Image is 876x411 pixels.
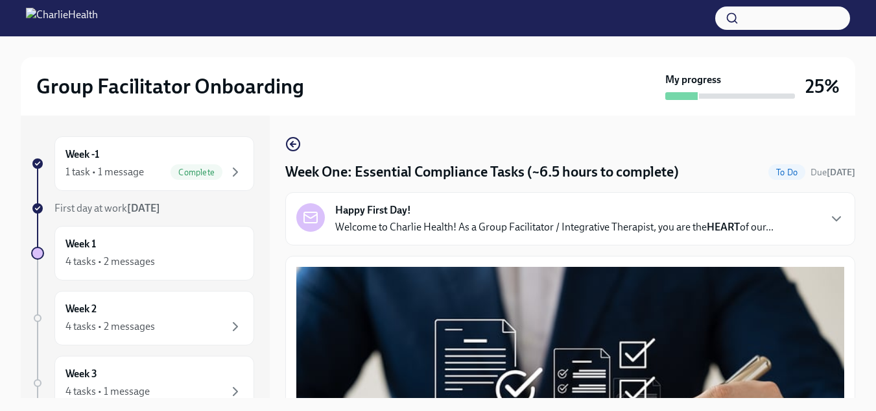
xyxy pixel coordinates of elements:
span: To Do [768,168,805,177]
a: Week 34 tasks • 1 message [31,356,254,410]
h2: Group Facilitator Onboarding [36,73,304,99]
img: CharlieHealth [26,8,98,29]
a: First day at work[DATE] [31,201,254,216]
a: Week 14 tasks • 2 messages [31,226,254,280]
strong: Happy First Day! [335,203,411,218]
span: Due [811,167,855,178]
h6: Week 2 [65,302,97,316]
span: Complete [171,168,222,177]
strong: HEART [707,221,740,233]
h6: Week 3 [65,367,97,381]
span: First day at work [54,202,160,214]
strong: [DATE] [127,202,160,214]
h4: Week One: Essential Compliance Tasks (~6.5 hours to complete) [285,162,679,182]
div: 4 tasks • 1 message [65,384,150,399]
div: 1 task • 1 message [65,165,144,179]
strong: [DATE] [827,167,855,178]
a: Week -11 task • 1 messageComplete [31,136,254,191]
p: Welcome to Charlie Health! As a Group Facilitator / Integrative Therapist, you are the of our... [335,220,774,234]
span: September 15th, 2025 10:00 [811,166,855,179]
strong: My progress [665,73,721,87]
div: 4 tasks • 2 messages [65,319,155,334]
div: 4 tasks • 2 messages [65,255,155,269]
h6: Week 1 [65,237,96,251]
h6: Week -1 [65,147,99,162]
a: Week 24 tasks • 2 messages [31,291,254,345]
h3: 25% [805,75,840,98]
